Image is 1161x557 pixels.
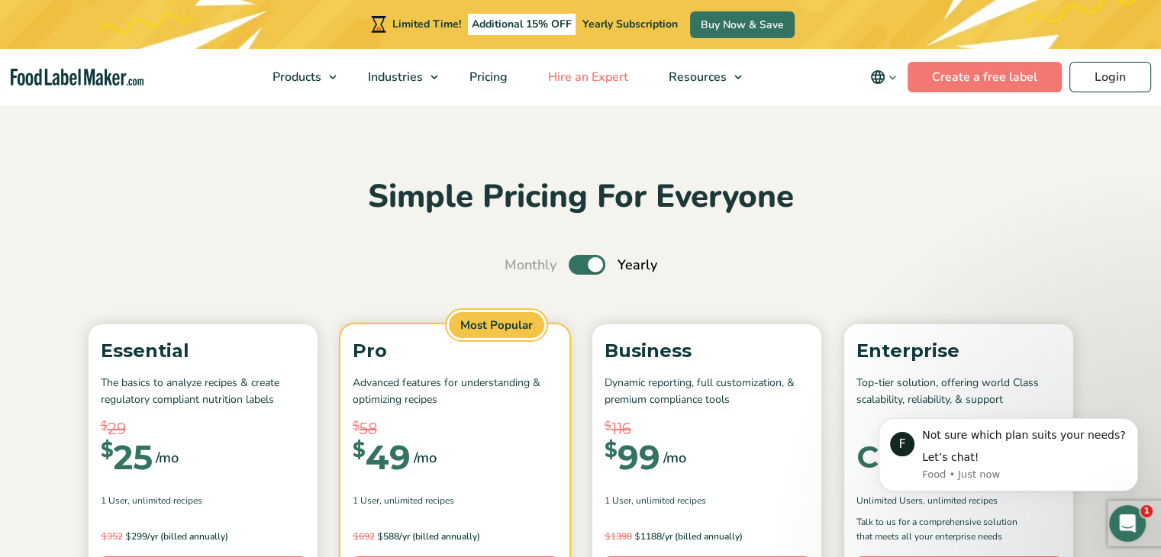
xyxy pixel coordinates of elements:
p: Talk to us for a comprehensive solution that meets all your enterprise needs [856,515,1032,544]
span: 1 User [101,494,127,507]
span: 116 [611,417,631,440]
span: $ [605,440,618,460]
span: Additional 15% OFF [468,14,576,35]
p: Dynamic reporting, full customization, & premium compliance tools [605,375,809,409]
div: 99 [605,440,660,474]
span: , Unlimited Recipes [127,494,202,507]
p: 1188/yr (billed annually) [605,529,809,544]
a: Buy Now & Save [690,11,795,38]
del: 352 [101,530,123,543]
span: $ [605,530,611,542]
span: 58 [360,417,377,440]
span: Pricing [465,69,509,85]
iframe: Intercom notifications message [856,395,1161,516]
del: 692 [353,530,375,543]
span: 29 [108,417,126,440]
p: Pro [353,336,557,365]
span: $ [101,417,108,435]
a: Resources [649,49,750,105]
span: 1 User [605,494,631,507]
span: $ [605,417,611,435]
span: Monthly [505,255,556,275]
span: $ [634,530,640,542]
span: Yearly Subscription [582,17,678,31]
span: Most Popular [447,310,547,341]
p: Enterprise [856,336,1061,365]
span: $ [353,530,359,542]
div: 49 [353,440,411,474]
span: , Unlimited Recipes [631,494,706,507]
label: Toggle [569,255,605,275]
iframe: Intercom live chat [1109,505,1146,542]
span: Products [268,69,323,85]
a: Industries [348,49,446,105]
span: $ [101,440,114,460]
span: /mo [663,447,686,468]
p: 299/yr (billed annually) [101,529,305,544]
a: Products [253,49,344,105]
span: Resources [664,69,728,85]
a: Login [1069,62,1151,92]
h2: Simple Pricing For Everyone [81,176,1081,218]
span: $ [353,440,366,460]
p: 588/yr (billed annually) [353,529,557,544]
span: Limited Time! [392,17,461,31]
p: Essential [101,336,305,365]
p: Top-tier solution, offering world Class scalability, reliability, & support [856,375,1061,409]
p: Advanced features for understanding & optimizing recipes [353,375,557,409]
a: Pricing [450,49,524,105]
span: $ [101,530,107,542]
p: Business [605,336,809,365]
span: /mo [156,447,179,468]
span: $ [125,530,131,542]
a: Hire an Expert [528,49,645,105]
span: 1 [1140,505,1153,517]
span: Hire an Expert [543,69,630,85]
span: 1 User [353,494,379,507]
span: Industries [363,69,424,85]
span: $ [377,530,383,542]
del: 1398 [605,530,632,543]
span: , Unlimited Recipes [379,494,454,507]
span: Yearly [618,255,657,275]
a: Create a free label [908,62,1062,92]
span: /mo [414,447,437,468]
p: The basics to analyze recipes & create regulatory compliant nutrition labels [101,375,305,409]
span: $ [353,417,360,435]
div: 25 [101,440,153,474]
